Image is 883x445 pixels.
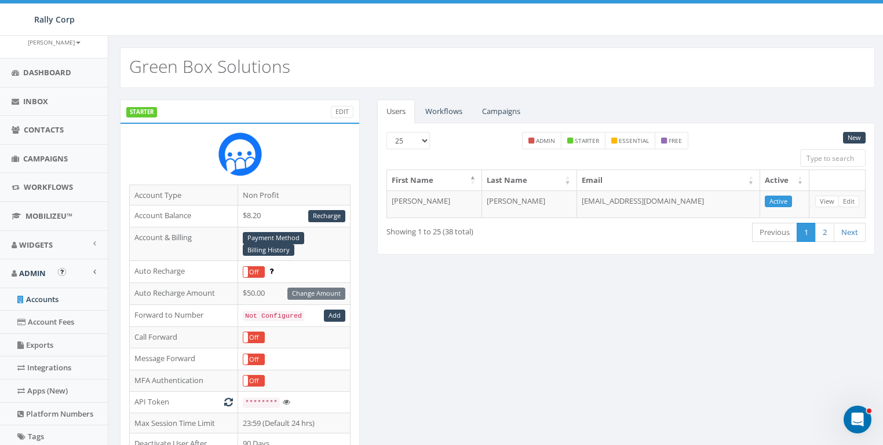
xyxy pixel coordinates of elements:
[130,370,238,392] td: MFA Authentication
[386,222,576,237] div: Showing 1 to 25 (38 total)
[473,100,530,123] a: Campaigns
[243,354,265,365] div: OnOff
[243,332,264,343] label: Off
[834,223,866,242] a: Next
[377,100,415,123] a: Users
[577,190,760,218] td: [EMAIL_ADDRESS][DOMAIN_NAME]
[243,332,265,343] div: OnOff
[24,182,73,192] span: Workflows
[24,124,64,135] span: Contacts
[838,196,859,208] a: Edit
[23,67,71,78] span: Dashboard
[243,311,304,321] code: Not Configured
[238,205,350,227] td: $8.20
[308,210,345,222] a: Recharge
[243,267,264,277] label: Off
[269,266,273,276] span: Enable to prevent campaign failure.
[619,137,649,145] small: essential
[844,406,871,433] iframe: Intercom live chat
[130,227,238,261] td: Account & Billing
[130,304,238,326] td: Forward to Number
[224,398,233,406] i: Generate New Token
[243,266,265,278] div: OnOff
[58,268,66,276] button: Open In-App Guide
[238,413,350,433] td: 23:59 (Default 24 hrs)
[387,170,482,190] th: First Name: activate to sort column descending
[19,240,53,250] span: Widgets
[23,96,48,106] span: Inbox
[243,376,264,386] label: Off
[482,190,577,218] td: [PERSON_NAME]
[23,153,68,164] span: Campaigns
[34,14,75,25] span: Rally Corp
[752,223,797,242] a: Previous
[416,100,472,123] a: Workflows
[238,185,350,205] td: Non Profit
[130,205,238,227] td: Account Balance
[843,132,866,144] a: New
[387,190,482,218] td: [PERSON_NAME]
[243,244,294,256] a: Billing History
[577,170,760,190] th: Email: activate to sort column ascending
[218,133,262,176] img: Rally_Corp_Icon.png
[243,375,265,387] div: OnOff
[243,232,304,244] a: Payment Method
[130,348,238,370] td: Message Forward
[25,211,72,221] span: MobilizeU™
[129,57,290,76] h2: Green Box Solutions
[130,185,238,205] td: Account Type
[536,137,555,145] small: admin
[19,268,46,278] span: Admin
[130,282,238,304] td: Auto Recharge Amount
[126,107,157,117] label: STARTER
[765,196,792,208] a: Active
[800,149,866,167] input: Type to search
[130,261,238,283] td: Auto Recharge
[815,223,834,242] a: 2
[669,137,682,145] small: free
[130,392,238,413] td: API Token
[331,106,353,118] a: Edit
[28,36,81,47] a: [PERSON_NAME]
[482,170,577,190] th: Last Name: activate to sort column ascending
[28,38,81,46] small: [PERSON_NAME]
[815,196,839,208] a: View
[760,170,809,190] th: Active: activate to sort column ascending
[238,282,350,304] td: $50.00
[575,137,599,145] small: starter
[324,310,345,322] a: Add
[243,354,264,365] label: Off
[130,326,238,348] td: Call Forward
[797,223,816,242] a: 1
[130,413,238,433] td: Max Session Time Limit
